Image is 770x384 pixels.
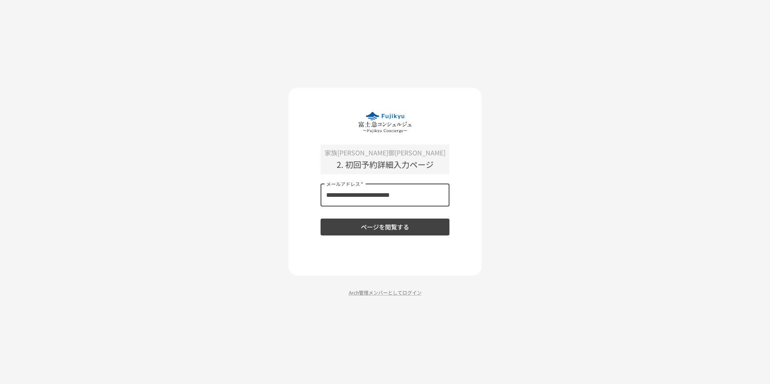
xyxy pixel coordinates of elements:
label: メールアドレス [326,180,363,187]
button: ページを閲覧する [321,219,449,235]
p: 2. 初回予約詳細入力ページ [321,158,449,171]
img: eQeGXtYPV2fEKIA3pizDiVdzO5gJTl2ahLbsPaD2E4R [358,112,412,133]
p: Arch管理メンバーとしてログイン [288,289,482,296]
p: 家族[PERSON_NAME]御[PERSON_NAME] [321,148,449,158]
